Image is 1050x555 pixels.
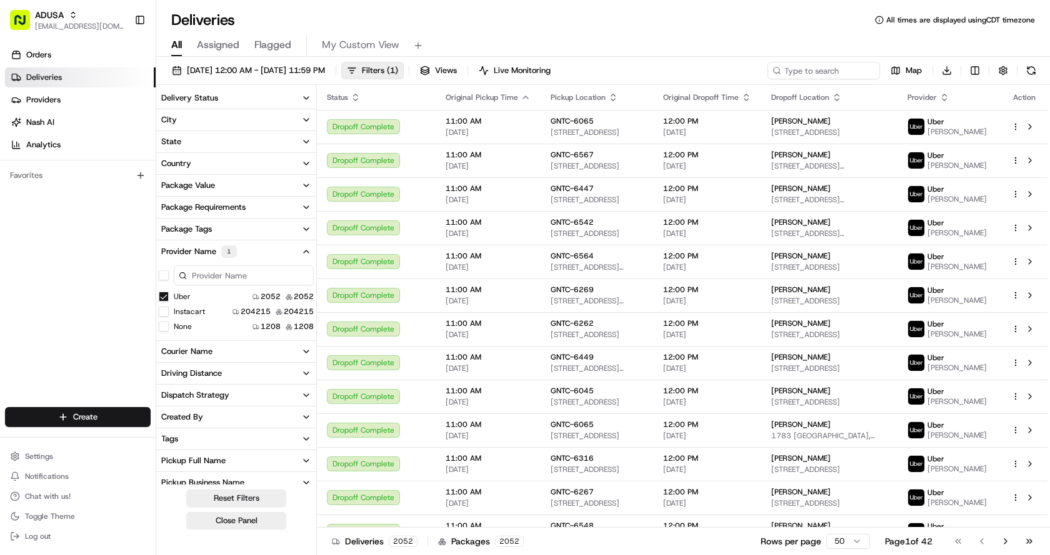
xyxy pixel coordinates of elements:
[156,240,316,263] button: Provider Name1
[761,535,821,548] p: Rows per page
[927,430,987,440] span: [PERSON_NAME]
[5,448,151,465] button: Settings
[927,184,944,194] span: Uber
[663,184,751,194] span: 12:00 PM
[446,431,531,441] span: [DATE]
[771,161,888,171] span: [STREET_ADDRESS][PERSON_NAME]
[494,65,551,76] span: Live Monitoring
[446,161,531,171] span: [DATE]
[446,251,531,261] span: 11:00 AM
[908,287,924,303] img: profile_uber_ahold_partner.png
[25,491,71,501] span: Chat with us!
[161,411,203,423] div: Created By
[551,386,594,396] span: GNTC-6045
[771,464,888,474] span: [STREET_ADDRESS]
[908,253,924,270] img: profile_uber_ahold_partner.png
[927,194,987,204] span: [PERSON_NAME]
[101,176,206,199] a: 💻API Documentation
[156,341,316,362] button: Courier Name
[771,92,829,102] span: Dropoff Location
[927,521,944,531] span: Uber
[187,65,325,76] span: [DATE] 12:00 AM - [DATE] 11:59 PM
[156,450,316,471] button: Pickup Full Name
[254,37,291,52] span: Flagged
[161,92,218,104] div: Delivery Status
[261,292,281,302] span: 2052
[771,420,831,430] span: [PERSON_NAME]
[771,217,831,227] span: [PERSON_NAME]
[771,285,831,295] span: [PERSON_NAME]
[35,9,64,21] button: ADUSA
[927,150,944,160] span: Uber
[124,212,151,221] span: Pylon
[25,511,75,521] span: Toggle Theme
[161,202,246,213] div: Package Requirements
[42,132,158,142] div: We're available if you need us!
[166,62,331,79] button: [DATE] 12:00 AM - [DATE] 11:59 PM
[88,211,151,221] a: Powered byPylon
[156,385,316,406] button: Dispatch Strategy
[908,523,924,539] img: profile_uber_ahold_partner.png
[771,116,831,126] span: [PERSON_NAME]
[42,119,205,132] div: Start new chat
[161,158,191,169] div: Country
[156,131,316,152] button: State
[663,487,751,497] span: 12:00 PM
[473,62,556,79] button: Live Monitoring
[322,37,399,52] span: My Custom View
[446,150,531,160] span: 11:00 AM
[551,352,594,362] span: GNTC-6449
[771,262,888,272] span: [STREET_ADDRESS]
[771,431,888,441] span: 1783 [GEOGRAPHIC_DATA], [GEOGRAPHIC_DATA]
[551,92,606,102] span: Pickup Location
[551,217,594,227] span: GNTC-6542
[771,352,831,362] span: [PERSON_NAME]
[73,411,97,423] span: Create
[446,453,531,463] span: 11:00 AM
[663,251,751,261] span: 12:00 PM
[341,62,404,79] button: Filters(1)
[161,390,229,401] div: Dispatch Strategy
[5,468,151,485] button: Notifications
[663,150,751,160] span: 12:00 PM
[908,355,924,371] img: profile_uber_ahold_partner.png
[32,81,206,94] input: Clear
[174,265,314,285] input: Provider Name
[12,182,22,192] div: 📗
[446,217,531,227] span: 11:00 AM
[551,431,643,441] span: [STREET_ADDRESS]
[551,285,594,295] span: GNTC-6269
[241,307,271,317] span: 204215
[771,251,831,261] span: [PERSON_NAME]
[25,471,69,481] span: Notifications
[771,521,831,531] span: [PERSON_NAME]
[908,186,924,202] img: profile_uber_ahold_partner.png
[221,245,237,258] div: 1
[35,21,124,31] button: [EMAIL_ADDRESS][DOMAIN_NAME]
[908,152,924,169] img: profile_uber_ahold_partner.png
[26,49,51,61] span: Orders
[25,451,53,461] span: Settings
[161,346,212,357] div: Courier Name
[156,472,316,493] button: Pickup Business Name
[118,181,201,194] span: API Documentation
[212,123,227,138] button: Start new chat
[663,386,751,396] span: 12:00 PM
[771,498,888,508] span: [STREET_ADDRESS]
[25,181,96,194] span: Knowledge Base
[927,386,944,396] span: Uber
[446,92,518,102] span: Original Pickup Time
[927,218,944,228] span: Uber
[771,127,888,137] span: [STREET_ADDRESS]
[26,139,61,150] span: Analytics
[156,87,316,109] button: Delivery Status
[927,285,944,295] span: Uber
[5,5,129,35] button: ADUSA[EMAIL_ADDRESS][DOMAIN_NAME]
[771,150,831,160] span: [PERSON_NAME]
[161,368,222,379] div: Driving Distance
[908,456,924,472] img: profile_uber_ahold_partner.png
[106,182,116,192] div: 💻
[5,135,156,155] a: Analytics
[156,406,316,428] button: Created By
[663,352,751,362] span: 12:00 PM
